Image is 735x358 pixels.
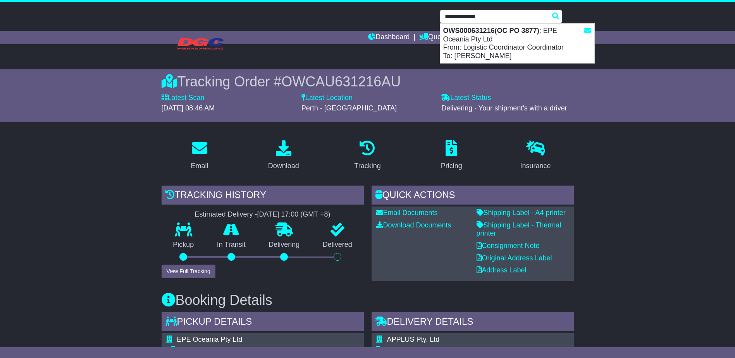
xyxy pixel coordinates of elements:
label: Latest Location [301,94,353,102]
div: Email [191,161,208,171]
p: Delivered [311,241,364,249]
a: Original Address Label [477,254,552,262]
p: Pickup [162,241,206,249]
span: APPLUS Pty. Ltd [387,336,440,343]
span: Delivering - Your shipment's with a driver [441,104,567,112]
a: Shipping Label - A4 printer [477,209,566,217]
button: View Full Tracking [162,265,215,278]
a: Address Label [477,266,527,274]
div: Tracking Order # [162,73,574,90]
p: Delivering [257,241,312,249]
a: Consignment Note [477,242,540,250]
div: Pricing [441,161,462,171]
span: EPE Oceania Pty Ltd [177,336,243,343]
a: Tracking [349,138,386,174]
a: Quote/Book [419,31,465,44]
label: Latest Scan [162,94,205,102]
div: Delivery [387,346,536,355]
div: Download [268,161,299,171]
div: Tracking [354,161,380,171]
a: Download [263,138,304,174]
div: Estimated Delivery - [162,210,364,219]
a: Download Documents [376,221,451,229]
a: Dashboard [368,31,410,44]
h3: Booking Details [162,293,574,308]
span: Commercial [387,346,424,354]
div: [DATE] 17:00 (GMT +8) [257,210,330,219]
a: Email Documents [376,209,438,217]
a: Shipping Label - Thermal printer [477,221,561,238]
a: Email [186,138,213,174]
span: [DATE] 08:46 AM [162,104,215,112]
span: Perth - [GEOGRAPHIC_DATA] [301,104,397,112]
div: Delivery Details [372,312,574,333]
div: Pickup Details [162,312,364,333]
span: Commercial [177,346,214,354]
div: Insurance [520,161,551,171]
div: Quick Actions [372,186,574,207]
div: Tracking history [162,186,364,207]
a: Pricing [436,138,467,174]
p: In Transit [205,241,257,249]
a: Insurance [515,138,556,174]
strong: OWS000631216(OC PO 3877) [443,27,539,34]
span: OWCAU631216AU [281,74,401,89]
div: : EPE Oceania Pty Ltd From: Logistic Coordinator Coordinator To: [PERSON_NAME] [440,24,594,63]
label: Latest Status [441,94,491,102]
div: Pickup [177,346,326,355]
